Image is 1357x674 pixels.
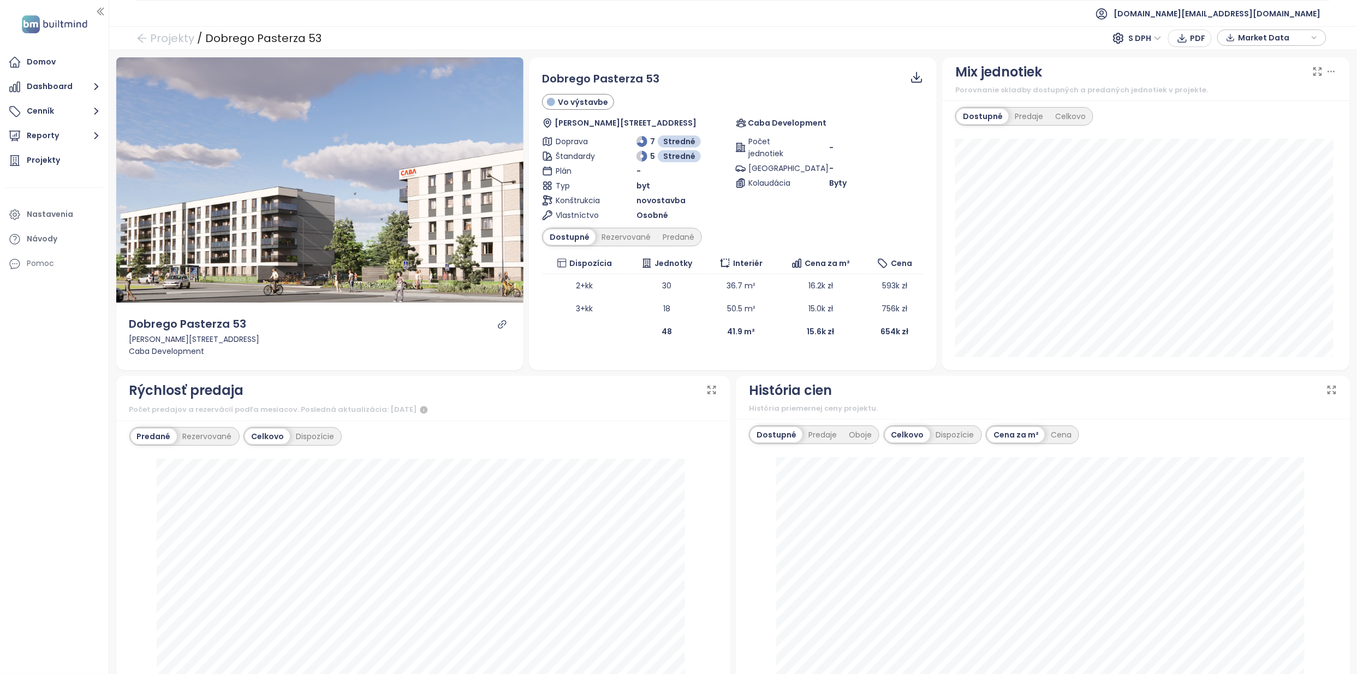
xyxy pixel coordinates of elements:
[19,13,91,36] img: logo
[805,257,850,269] span: Cena za m²
[808,303,833,314] span: 15.0k zł
[542,297,627,320] td: 3+kk
[636,194,686,206] span: novostavba
[885,427,930,442] div: Celkovo
[749,177,796,189] span: Kolaudácia
[650,135,655,147] span: 7
[5,51,103,73] a: Domov
[136,33,147,44] span: arrow-left
[556,150,603,162] span: Štandardy
[5,76,103,98] button: Dashboard
[751,427,802,442] div: Dostupné
[136,28,194,48] a: arrow-left Projekty
[882,280,907,291] span: 593k zł
[544,229,596,245] div: Dostupné
[542,71,659,86] span: Dobrego Pasterza 53
[1049,109,1092,124] div: Celkovo
[556,135,603,147] span: Doprava
[636,209,668,221] span: Osobné
[1238,29,1308,46] span: Market Data
[636,165,641,177] span: -
[5,150,103,172] a: Projekty
[27,153,60,167] div: Projekty
[5,253,103,275] div: Pomoc
[5,125,103,147] button: Reporty
[830,177,847,189] span: Byty
[27,55,56,69] div: Domov
[636,180,650,192] span: byt
[1009,109,1049,124] div: Predaje
[556,194,603,206] span: Konštrukcia
[1168,29,1212,47] button: PDF
[497,320,507,329] a: link
[569,257,612,269] span: Dispozícia
[542,274,627,297] td: 2+kk
[955,62,1042,82] div: Mix jednotiek
[662,326,672,337] b: 48
[596,229,657,245] div: Rezervované
[1191,32,1206,44] span: PDF
[5,228,103,250] a: Návody
[807,326,835,337] b: 15.6k zł
[987,427,1045,442] div: Cena za m²
[749,403,1337,414] div: História priemernej ceny projektu.
[1114,1,1321,27] span: [DOMAIN_NAME][EMAIL_ADDRESS][DOMAIN_NAME]
[749,380,832,401] div: História cien
[205,28,322,48] div: Dobrego Pasterza 53
[733,257,763,269] span: Interiér
[663,150,695,162] span: Stredné
[657,229,700,245] div: Predané
[129,333,511,345] div: [PERSON_NAME][STREET_ADDRESS]
[627,274,706,297] td: 30
[707,274,776,297] td: 36.7 m²
[1045,427,1078,442] div: Cena
[556,209,603,221] span: Vlastníctvo
[27,257,54,270] div: Pomoc
[830,163,834,174] span: -
[1129,30,1162,46] span: S DPH
[749,162,796,174] span: [GEOGRAPHIC_DATA]
[129,380,244,401] div: Rýchlosť predaja
[197,28,203,48] div: /
[808,280,833,291] span: 16.2k zł
[129,316,247,333] div: Dobrego Pasterza 53
[930,427,980,442] div: Dispozície
[957,109,1009,124] div: Dostupné
[882,303,908,314] span: 756k zł
[748,117,826,129] span: Caba Development
[627,297,706,320] td: 18
[555,117,697,129] span: [PERSON_NAME][STREET_ADDRESS]
[129,403,718,416] div: Počet predajov a rezervácií podľa mesiacov. Posledná aktualizácia: [DATE]
[955,85,1337,96] div: Porovnanie skladby dostupných a predaných jednotiek v projekte.
[891,257,912,269] span: Cena
[727,326,755,337] b: 41.9 m²
[650,150,655,162] span: 5
[5,100,103,122] button: Cenník
[655,257,693,269] span: Jednotky
[663,135,695,147] span: Stredné
[830,141,834,153] span: -
[27,232,57,246] div: Návody
[131,429,177,444] div: Predané
[749,135,796,159] span: Počet jednotiek
[707,297,776,320] td: 50.5 m²
[1223,29,1320,46] div: button
[129,345,511,357] div: Caba Development
[245,429,290,444] div: Celkovo
[881,326,909,337] b: 654k zł
[27,208,73,221] div: Nastavenia
[290,429,340,444] div: Dispozície
[558,96,608,108] span: Vo výstavbe
[177,429,238,444] div: Rezervované
[556,180,603,192] span: Typ
[5,204,103,226] a: Nastavenia
[802,427,843,442] div: Predaje
[843,427,878,442] div: Oboje
[556,165,603,177] span: Plán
